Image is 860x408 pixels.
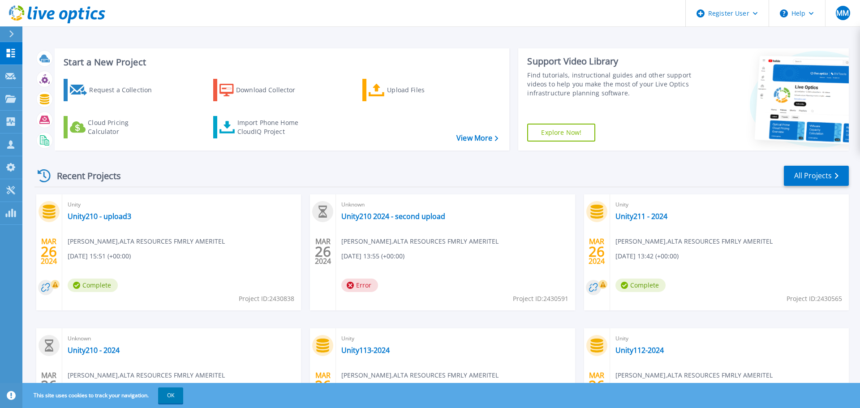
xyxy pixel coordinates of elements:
[341,370,499,380] span: [PERSON_NAME] , ALTA RESOURCES FMRLY AMERITEL
[237,118,307,136] div: Import Phone Home CloudIQ Project
[615,236,773,246] span: [PERSON_NAME] , ALTA RESOURCES FMRLY AMERITEL
[68,346,120,355] a: Unity210 - 2024
[615,334,843,344] span: Unity
[784,166,849,186] a: All Projects
[341,200,569,210] span: Unknown
[213,79,313,101] a: Download Collector
[315,382,331,389] span: 26
[456,134,498,142] a: View More
[64,116,163,138] a: Cloud Pricing Calculator
[40,369,57,402] div: MAR 2024
[615,279,666,292] span: Complete
[387,81,459,99] div: Upload Files
[236,81,308,99] div: Download Collector
[68,236,225,246] span: [PERSON_NAME] , ALTA RESOURCES FMRLY AMERITEL
[615,212,667,221] a: Unity211 - 2024
[315,248,331,255] span: 26
[615,346,664,355] a: Unity112-2024
[40,235,57,268] div: MAR 2024
[89,81,161,99] div: Request a Collection
[589,248,605,255] span: 26
[341,212,445,221] a: Unity210 2024 - second upload
[341,346,390,355] a: Unity113-2024
[314,369,331,402] div: MAR 2024
[88,118,159,136] div: Cloud Pricing Calculator
[836,9,849,17] span: MM
[68,370,225,380] span: [PERSON_NAME] , ALTA RESOURCES FMRLY AMERITEL
[513,294,568,304] span: Project ID: 2430591
[341,279,378,292] span: Error
[588,235,605,268] div: MAR 2024
[41,248,57,255] span: 26
[314,235,331,268] div: MAR 2024
[615,370,773,380] span: [PERSON_NAME] , ALTA RESOURCES FMRLY AMERITEL
[527,124,595,142] a: Explore Now!
[34,165,133,187] div: Recent Projects
[158,387,183,404] button: OK
[239,294,294,304] span: Project ID: 2430838
[341,334,569,344] span: Unity
[588,369,605,402] div: MAR 2024
[341,236,499,246] span: [PERSON_NAME] , ALTA RESOURCES FMRLY AMERITEL
[527,56,696,67] div: Support Video Library
[68,212,131,221] a: Unity210 - upload3
[25,387,183,404] span: This site uses cookies to track your navigation.
[41,382,57,389] span: 26
[68,251,131,261] span: [DATE] 15:51 (+00:00)
[341,251,404,261] span: [DATE] 13:55 (+00:00)
[589,382,605,389] span: 26
[68,279,118,292] span: Complete
[615,200,843,210] span: Unity
[787,294,842,304] span: Project ID: 2430565
[64,57,498,67] h3: Start a New Project
[615,251,679,261] span: [DATE] 13:42 (+00:00)
[68,334,296,344] span: Unknown
[64,79,163,101] a: Request a Collection
[68,200,296,210] span: Unity
[362,79,462,101] a: Upload Files
[527,71,696,98] div: Find tutorials, instructional guides and other support videos to help you make the most of your L...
